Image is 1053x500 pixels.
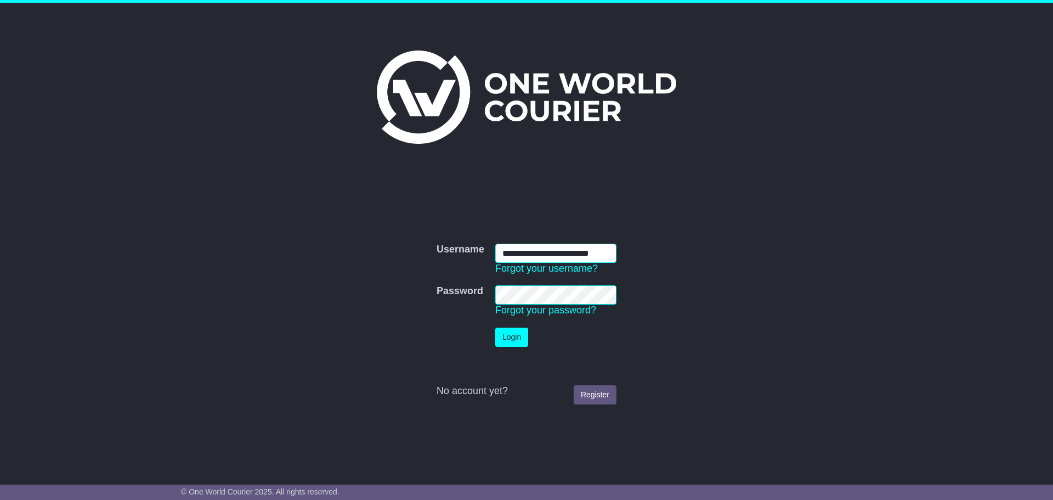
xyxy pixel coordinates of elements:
[437,285,483,297] label: Password
[495,328,528,347] button: Login
[181,487,339,496] span: © One World Courier 2025. All rights reserved.
[495,263,598,274] a: Forgot your username?
[377,50,676,144] img: One World
[495,305,596,316] a: Forgot your password?
[574,385,616,405] a: Register
[437,244,484,256] label: Username
[437,385,616,397] div: No account yet?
